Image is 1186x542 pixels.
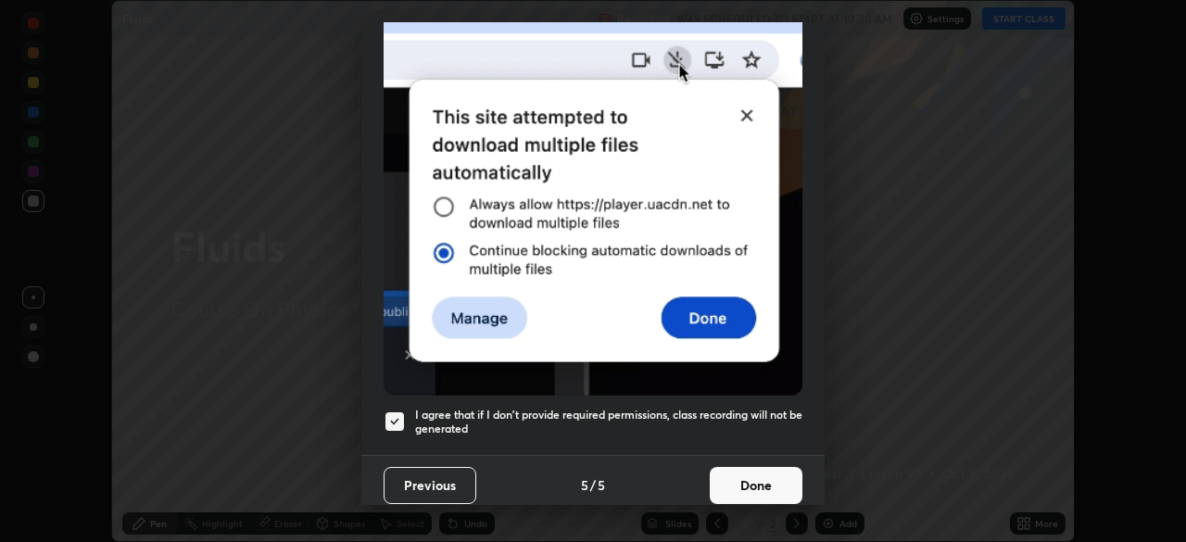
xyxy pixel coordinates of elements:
[415,408,802,436] h5: I agree that if I don't provide required permissions, class recording will not be generated
[384,467,476,504] button: Previous
[598,475,605,495] h4: 5
[581,475,588,495] h4: 5
[710,467,802,504] button: Done
[590,475,596,495] h4: /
